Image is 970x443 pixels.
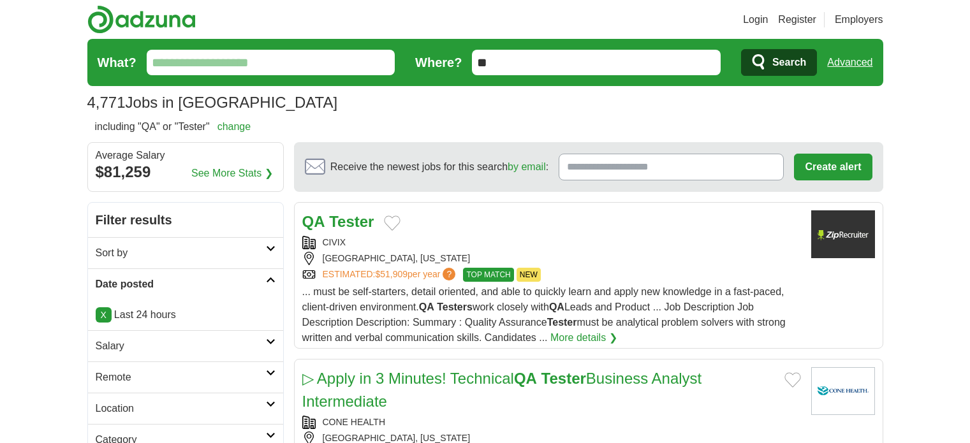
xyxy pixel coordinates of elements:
[96,307,112,323] a: X
[96,370,266,385] h2: Remote
[323,417,386,427] a: CONE HEALTH
[217,121,251,132] a: change
[302,252,801,265] div: [GEOGRAPHIC_DATA], [US_STATE]
[743,12,768,27] a: Login
[375,269,408,279] span: $51,909
[772,50,806,75] span: Search
[302,370,702,410] a: ▷ Apply in 3 Minutes! TechnicalQA TesterBusiness Analyst Intermediate
[549,301,564,312] strong: QA
[191,166,273,181] a: See More Stats ❯
[88,330,283,361] a: Salary
[443,268,455,280] span: ?
[541,370,586,387] strong: Tester
[87,5,196,34] img: Adzuna logo
[302,213,325,230] strong: QA
[88,203,283,237] h2: Filter results
[96,307,276,323] p: Last 24 hours
[87,91,126,114] span: 4,771
[96,401,266,416] h2: Location
[811,210,875,258] img: Company logo
[95,119,251,134] h2: including "QA" or "Tester"
[550,330,617,345] a: More details ❯
[778,12,816,27] a: Register
[547,317,577,328] strong: Tester
[419,301,434,312] strong: QA
[517,268,541,282] span: NEW
[784,372,801,388] button: Add to favorite jobs
[415,53,462,72] label: Where?
[98,53,136,72] label: What?
[88,393,283,424] a: Location
[794,154,872,180] button: Create alert
[835,12,883,27] a: Employers
[811,367,875,415] img: Cone Health logo
[88,237,283,268] a: Sort by
[329,213,374,230] strong: Tester
[96,245,266,261] h2: Sort by
[508,161,546,172] a: by email
[96,161,276,184] div: $81,259
[323,268,459,282] a: ESTIMATED:$51,909per year?
[87,94,338,111] h1: Jobs in [GEOGRAPHIC_DATA]
[96,338,266,354] h2: Salary
[96,150,276,161] div: Average Salary
[330,159,548,175] span: Receive the newest jobs for this search :
[302,213,374,230] a: QA Tester
[302,286,786,343] span: ... must be self-starters, detail oriented, and able to quickly learn and apply new knowledge in ...
[88,268,283,300] a: Date posted
[741,49,817,76] button: Search
[437,301,473,312] strong: Testers
[463,268,513,282] span: TOP MATCH
[88,361,283,393] a: Remote
[302,236,801,249] div: CIVIX
[96,277,266,292] h2: Date posted
[384,215,400,231] button: Add to favorite jobs
[514,370,537,387] strong: QA
[827,50,872,75] a: Advanced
